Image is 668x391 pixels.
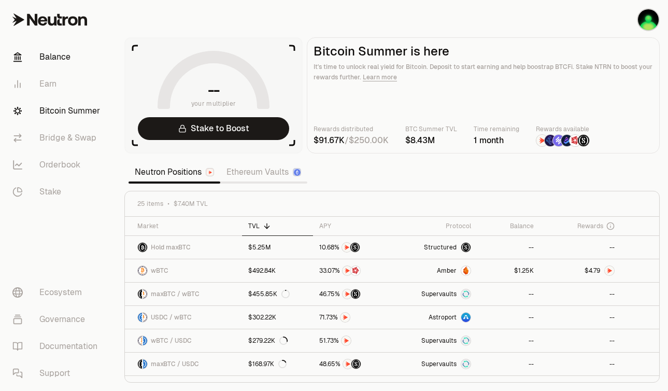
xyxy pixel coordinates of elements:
img: wBTC Logo [143,289,147,299]
button: NTRNStructured Points [319,359,389,369]
div: Balance [484,222,534,230]
span: your multiplier [191,99,236,109]
a: -- [477,329,540,352]
a: NTRNStructured Points [313,283,395,305]
img: Supervaults [461,359,471,369]
span: 25 items [137,200,163,208]
a: NTRN [313,306,395,329]
div: $492.84K [248,267,276,275]
img: NTRN [342,336,351,345]
img: Mars Fragments [570,135,581,146]
a: Balance [4,44,112,71]
img: maxBTC Logo [138,289,142,299]
a: -- [477,306,540,329]
a: $455.85K [242,283,313,305]
a: NTRN [313,329,395,352]
a: -- [540,353,621,375]
p: Rewards distributed [314,124,389,134]
a: wBTC LogoUSDC LogowBTC / USDC [125,329,242,352]
a: Stake [4,178,112,205]
span: Structured [424,243,457,252]
button: NTRNStructured Points [319,289,389,299]
img: USDC Logo [143,359,147,369]
p: Rewards available [536,124,590,134]
img: Supervaults [461,289,471,299]
img: Structured Points [351,359,361,369]
img: USDC Logo [138,313,142,322]
span: $7.40M TVL [174,200,208,208]
a: Bitcoin Summer [4,97,112,124]
a: -- [477,236,540,259]
a: maxBTC LogoHold maxBTC [125,236,242,259]
img: Structured Points [578,135,589,146]
img: NTRN [343,359,352,369]
div: $5.25M [248,243,271,252]
a: $492.84K [242,259,313,282]
img: Neutron Logo [207,169,214,176]
a: NTRNMars Fragments [313,259,395,282]
button: NTRN [319,312,389,323]
a: -- [477,353,540,375]
img: wBTC Logo [138,266,147,275]
img: NTRN [343,266,352,275]
img: NTRN [536,135,548,146]
span: maxBTC / wBTC [151,290,200,298]
img: wBTC Logo [138,336,142,345]
a: SupervaultsSupervaults [395,329,477,352]
a: Neutron Positions [129,162,220,183]
a: StructuredmaxBTC [395,236,477,259]
a: Stake to Boost [138,117,289,140]
a: Earn [4,71,112,97]
span: Amber [437,267,457,275]
img: Ethereum Logo [294,169,301,176]
div: Market [137,222,236,230]
a: SupervaultsSupervaults [395,283,477,305]
a: wBTC LogowBTC [125,259,242,282]
h2: Bitcoin Summer is here [314,44,653,59]
div: Protocol [401,222,471,230]
a: Orderbook [4,151,112,178]
img: Solv Points [553,135,564,146]
img: NTRN [343,289,352,299]
a: Ecosystem [4,279,112,306]
div: TVL [248,222,307,230]
img: NTRN [340,313,350,322]
img: EtherFi Points [545,135,556,146]
span: Supervaults [421,360,457,368]
a: -- [540,306,621,329]
a: Support [4,360,112,387]
button: NTRNMars Fragments [319,266,389,276]
img: Bedrock Diamonds [561,135,573,146]
img: Structured Points [350,243,360,252]
a: $279.22K [242,329,313,352]
div: $279.22K [248,337,288,345]
img: Amber [461,266,471,275]
img: USDC Logo [143,336,147,345]
a: USDC LogowBTC LogoUSDC / wBTC [125,306,242,329]
img: Blue Ledger [638,9,659,30]
div: $455.85K [248,290,290,298]
button: NTRNStructured Points [319,242,389,253]
a: Documentation [4,333,112,360]
button: NTRN [319,336,389,346]
span: Supervaults [421,337,457,345]
h1: -- [208,82,220,99]
span: Rewards [577,222,603,230]
a: -- [540,236,621,259]
p: It's time to unlock real yield for Bitcoin. Deposit to start earning and help boostrap BTCFi. Sta... [314,62,653,82]
p: BTC Summer TVL [405,124,457,134]
a: -- [477,283,540,305]
div: APY [319,222,389,230]
span: Supervaults [421,290,457,298]
a: AmberAmber [395,259,477,282]
a: SupervaultsSupervaults [395,353,477,375]
span: wBTC / USDC [151,337,192,345]
div: / [314,134,389,147]
img: Structured Points [351,289,360,299]
img: Mars Fragments [351,266,360,275]
a: -- [540,329,621,352]
div: $168.97K [248,360,287,368]
a: Ethereum Vaults [220,162,307,183]
img: maxBTC Logo [138,243,147,252]
span: maxBTC / USDC [151,360,199,368]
